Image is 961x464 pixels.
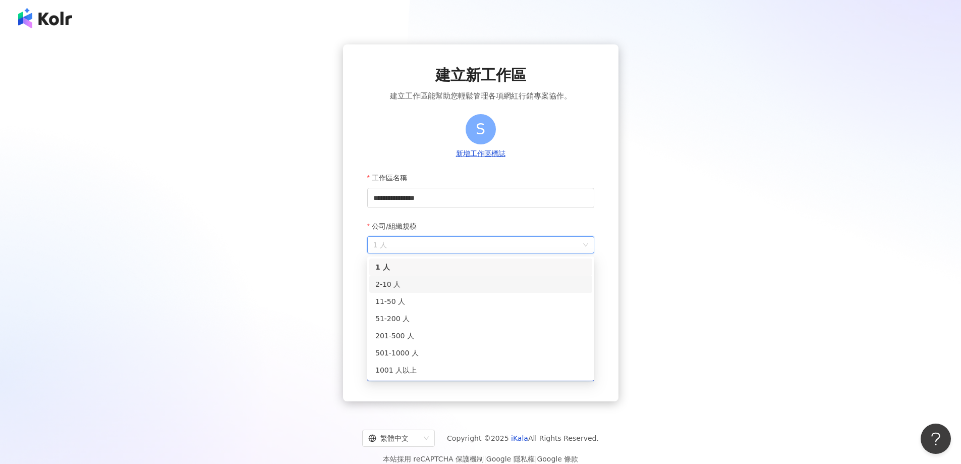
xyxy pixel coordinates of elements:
[368,430,420,446] div: 繁體中文
[375,262,586,273] div: 1 人
[484,455,486,463] span: |
[476,117,485,141] span: S
[535,455,537,463] span: |
[369,259,592,276] div: 1 人
[435,65,526,86] span: 建立新工作區
[390,90,572,102] span: 建立工作區能幫助您輕鬆管理各項網紅行銷專案協作。
[369,344,592,362] div: 501-1000 人
[373,237,588,253] span: 1 人
[375,347,586,358] div: 501-1000 人
[369,276,592,293] div: 2-10 人
[367,216,424,236] label: 公司/組織規模
[375,365,586,376] div: 1001 人以上
[369,293,592,310] div: 11-50 人
[511,434,528,442] a: iKala
[375,296,586,307] div: 11-50 人
[375,279,586,290] div: 2-10 人
[537,455,578,463] a: Google 條款
[447,432,599,444] span: Copyright © 2025 All Rights Reserved.
[367,188,594,208] input: 工作區名稱
[18,8,72,28] img: logo
[369,310,592,327] div: 51-200 人
[375,330,586,341] div: 201-500 人
[453,148,508,160] button: 新增工作區標誌
[367,168,415,188] label: 工作區名稱
[486,455,535,463] a: Google 隱私權
[921,424,951,454] iframe: Help Scout Beacon - Open
[369,362,592,379] div: 1001 人以上
[369,327,592,344] div: 201-500 人
[375,313,586,324] div: 51-200 人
